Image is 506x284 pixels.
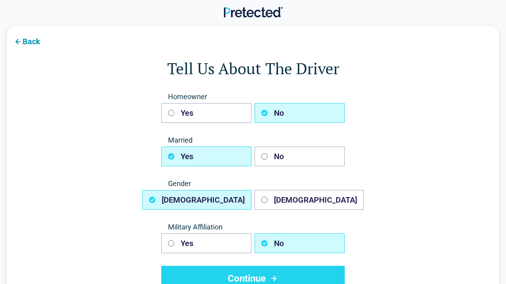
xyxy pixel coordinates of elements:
[255,190,364,210] button: [DEMOGRAPHIC_DATA]
[255,103,345,123] button: No
[161,179,345,188] span: Gender
[161,103,251,123] button: Yes
[161,222,345,232] span: Military Affiliation
[161,135,345,145] span: Married
[161,147,251,166] button: Yes
[255,147,345,166] button: No
[161,233,251,253] button: Yes
[161,92,345,102] span: Homeowner
[7,32,47,50] button: Back
[38,57,468,79] h1: Tell Us About The Driver
[142,190,251,210] button: [DEMOGRAPHIC_DATA]
[255,233,345,253] button: No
